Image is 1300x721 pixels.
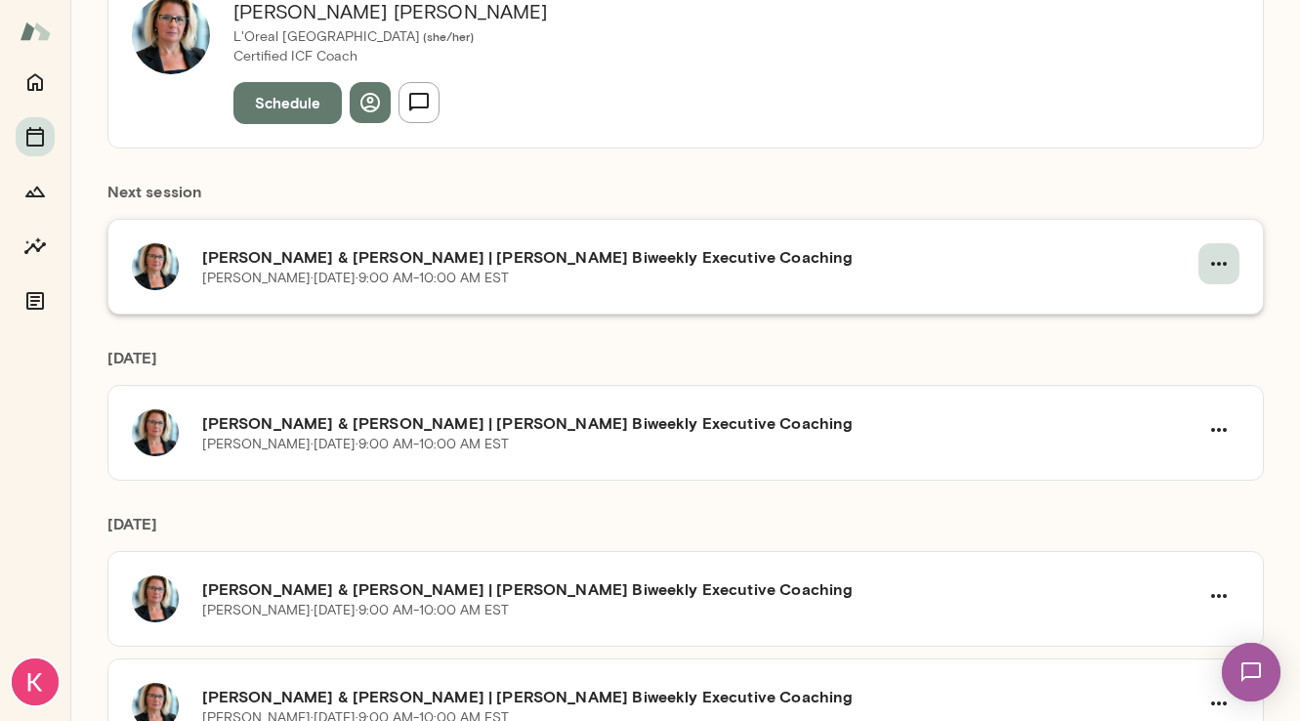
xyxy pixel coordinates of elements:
button: Schedule [233,82,342,123]
button: Send message [398,82,440,123]
button: Sessions [16,117,55,156]
p: L'Oreal [GEOGRAPHIC_DATA] [233,27,548,47]
p: [PERSON_NAME] · [DATE] · 9:00 AM-10:00 AM EST [202,269,509,288]
h6: [DATE] [107,512,1264,551]
h6: [PERSON_NAME] & [PERSON_NAME] | [PERSON_NAME] Biweekly Executive Coaching [202,577,1198,601]
p: [PERSON_NAME] · [DATE] · 9:00 AM-10:00 AM EST [202,601,509,620]
img: Mento [20,13,51,50]
span: ( she/her ) [420,29,474,43]
h6: [PERSON_NAME] & [PERSON_NAME] | [PERSON_NAME] Biweekly Executive Coaching [202,411,1198,435]
img: Karen Fuller [12,658,59,705]
button: Home [16,63,55,102]
button: Documents [16,281,55,320]
h6: Next session [107,180,1264,219]
h6: [DATE] [107,346,1264,385]
p: Certified ICF Coach [233,47,548,66]
button: Growth Plan [16,172,55,211]
h6: [PERSON_NAME] & [PERSON_NAME] | [PERSON_NAME] Biweekly Executive Coaching [202,245,1198,269]
h6: [PERSON_NAME] & [PERSON_NAME] | [PERSON_NAME] Biweekly Executive Coaching [202,685,1198,708]
p: [PERSON_NAME] · [DATE] · 9:00 AM-10:00 AM EST [202,435,509,454]
button: View profile [350,82,391,123]
button: Insights [16,227,55,266]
